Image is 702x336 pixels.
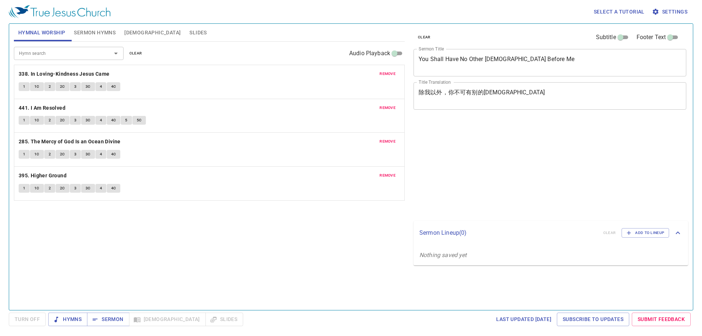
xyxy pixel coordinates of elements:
button: 2 [44,184,55,193]
span: Select a tutorial [594,7,645,16]
span: 2C [60,151,65,158]
span: 4 [100,83,102,90]
span: clear [418,34,431,41]
button: 3 [70,116,81,125]
p: Sermon Lineup ( 0 ) [419,229,597,237]
button: clear [125,49,147,58]
span: 2 [49,151,51,158]
span: Footer Text [637,33,666,42]
button: 1C [30,150,44,159]
span: Sermon Hymns [74,28,116,37]
span: 1C [34,185,39,192]
span: 4C [111,151,116,158]
span: 3C [86,185,91,192]
button: 3C [81,184,95,193]
button: 1C [30,116,44,125]
span: 4C [111,185,116,192]
span: 1 [23,185,25,192]
button: 1 [19,150,30,159]
span: Hymns [54,315,82,324]
span: Submit Feedback [638,315,685,324]
i: Nothing saved yet [419,252,467,258]
button: 3 [70,82,81,91]
span: 4 [100,151,102,158]
span: 4 [100,117,102,124]
button: 3C [81,116,95,125]
span: remove [380,71,396,77]
span: 3C [86,117,91,124]
b: 441. I Am Resolved [19,103,65,113]
b: 395. Higher Ground [19,171,67,180]
span: remove [380,172,396,179]
span: 2C [60,117,65,124]
button: 4C [107,150,121,159]
button: Settings [650,5,690,19]
span: 1C [34,117,39,124]
textarea: You Shall Have No Other [DEMOGRAPHIC_DATA] Before Me [419,56,681,69]
iframe: from-child [411,117,633,218]
button: 2 [44,82,55,91]
span: 1 [23,117,25,124]
textarea: 除我以外，你不可有别的[DEMOGRAPHIC_DATA] [419,89,681,103]
span: 1 [23,151,25,158]
b: 338. In Loving-Kindness Jesus Came [19,69,110,79]
span: 1C [34,83,39,90]
span: 4C [111,117,116,124]
button: 1 [19,116,30,125]
button: 3 [70,184,81,193]
button: Open [111,48,121,58]
span: 5 [125,117,127,124]
button: 2C [56,150,69,159]
span: clear [129,50,142,57]
span: 3C [86,83,91,90]
span: 4C [111,83,116,90]
button: 2 [44,116,55,125]
button: Add to Lineup [622,228,669,238]
span: 2 [49,117,51,124]
span: Audio Playback [349,49,390,58]
span: Settings [653,7,687,16]
span: Last updated [DATE] [496,315,551,324]
a: Submit Feedback [632,313,691,326]
span: Subscribe to Updates [563,315,623,324]
button: 441. I Am Resolved [19,103,67,113]
span: Hymnal Worship [18,28,65,37]
span: 2C [60,185,65,192]
span: 1C [34,151,39,158]
span: [DEMOGRAPHIC_DATA] [124,28,181,37]
button: 4C [107,82,121,91]
button: 4 [95,150,106,159]
button: 1C [30,184,44,193]
button: 3C [81,82,95,91]
span: Add to Lineup [626,230,664,236]
button: 3 [70,150,81,159]
span: Sermon [93,315,123,324]
span: remove [380,105,396,111]
button: 5 [121,116,132,125]
span: 3 [74,185,76,192]
button: 5C [132,116,146,125]
span: 3 [74,83,76,90]
span: Subtitle [596,33,616,42]
span: 2 [49,83,51,90]
b: 285. The Mercy of God Is an Ocean Divine [19,137,121,146]
button: 338. In Loving-Kindness Jesus Came [19,69,111,79]
button: 1 [19,82,30,91]
button: 3C [81,150,95,159]
span: 3 [74,117,76,124]
span: 1 [23,83,25,90]
button: 4C [107,116,121,125]
span: 3 [74,151,76,158]
span: remove [380,138,396,145]
button: 4 [95,184,106,193]
span: 2C [60,83,65,90]
button: 285. The Mercy of God Is an Ocean Divine [19,137,122,146]
button: Select a tutorial [591,5,648,19]
button: 4 [95,82,106,91]
button: 1C [30,82,44,91]
span: 5C [137,117,142,124]
button: remove [375,137,400,146]
button: 4 [95,116,106,125]
button: Sermon [87,313,129,326]
button: 2C [56,184,69,193]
